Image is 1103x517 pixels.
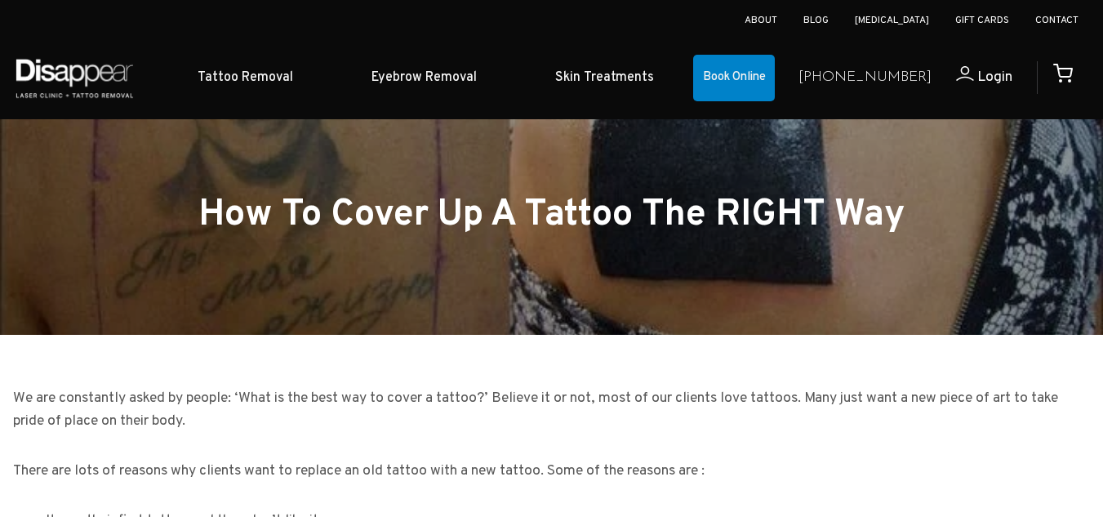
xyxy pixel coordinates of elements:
p: We are constantly asked by people: ‘What is the best way to cover a tattoo?’ Believe it or not, m... [13,387,1090,435]
h1: How To Cover Up A Tattoo The RIGHT Way [198,196,906,235]
a: Gift Cards [955,14,1009,27]
a: Eyebrow Removal [332,53,516,103]
a: Skin Treatments [516,53,693,103]
a: [PHONE_NUMBER] [798,66,932,90]
a: Contact [1035,14,1079,27]
a: About [745,14,777,27]
img: Disappear - Laser Clinic and Tattoo Removal Services in Sydney, Australia [12,49,136,107]
p: There are lots of reasons why clients want to replace an old tattoo with a new tattoo. Some of th... [13,460,1090,484]
a: Blog [803,14,829,27]
a: [MEDICAL_DATA] [855,14,929,27]
a: Book Online [693,55,775,102]
span: Login [977,68,1012,87]
a: Login [932,66,1012,90]
a: Tattoo Removal [158,53,332,103]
